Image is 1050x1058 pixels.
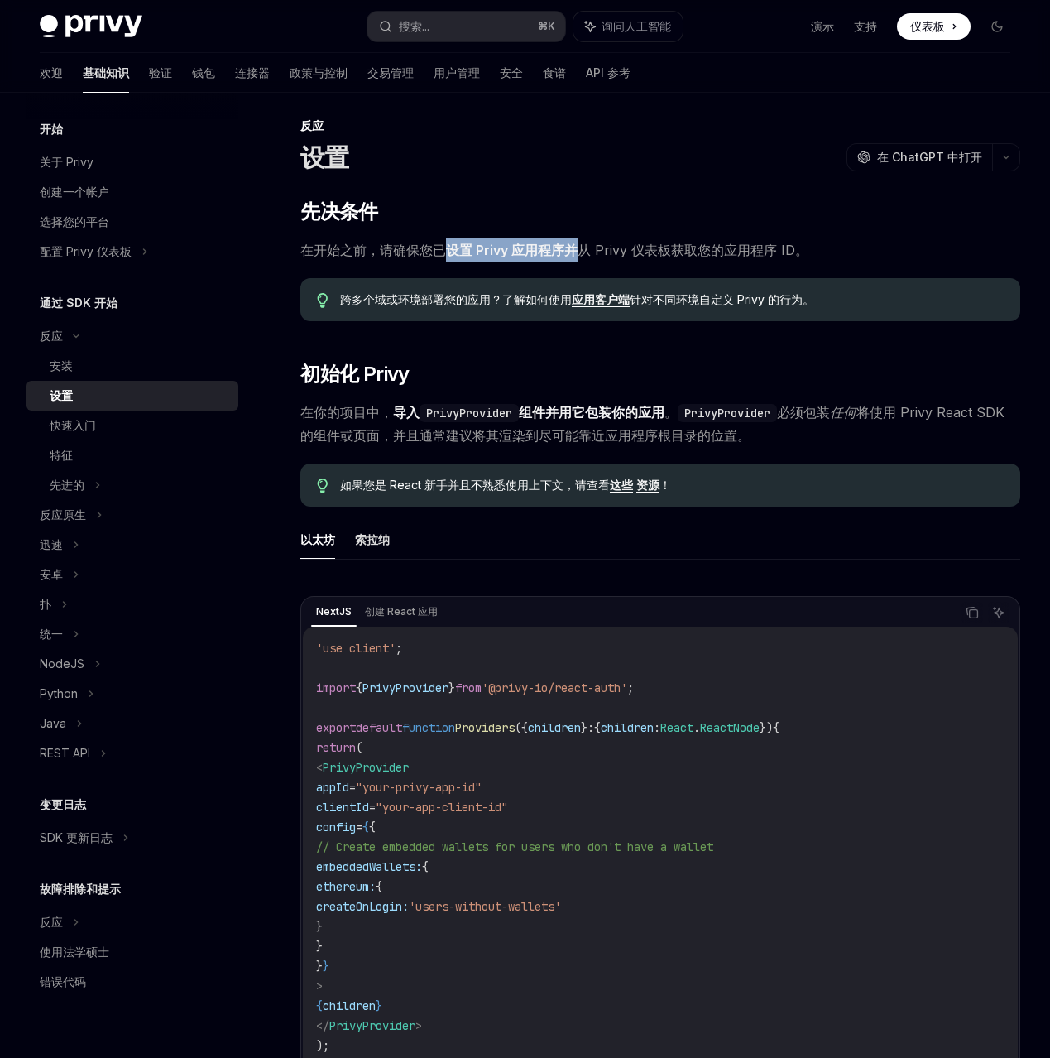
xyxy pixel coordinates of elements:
[500,53,523,93] a: 安全
[40,537,63,551] font: 迅速
[356,780,482,795] span: "your-privy-app-id"
[323,760,409,775] span: PrivyProvider
[700,720,760,735] span: ReactNode
[26,351,238,381] a: 安装
[760,720,773,735] span: })
[587,720,594,735] span: :
[26,937,238,967] a: 使用法学硕士
[40,746,90,760] font: REST API
[602,19,671,33] font: 询问人工智能
[854,19,877,33] font: 支持
[40,945,109,959] font: 使用法学硕士
[830,404,856,421] font: 任何
[636,478,659,493] a: 资源
[40,185,109,199] font: 创建一个帐户
[316,998,323,1013] span: {
[316,780,349,795] span: appId
[455,720,515,735] span: Providers
[40,686,78,700] font: Python
[40,797,86,811] font: 变更日志
[610,478,633,493] a: 这些
[402,720,455,735] span: function
[877,150,982,164] font: 在 ChatGPT 中打开
[50,448,73,462] font: 特征
[316,839,713,854] span: // Create embedded wallets for users who don't have a wallet
[660,720,693,735] span: React
[446,242,578,259] a: 设置 Privy 应用程序并
[149,53,172,93] a: 验证
[316,641,396,656] span: 'use client'
[316,680,356,695] span: import
[26,381,238,411] a: 设置
[316,1018,329,1033] span: </
[340,478,610,492] font: 如果您是 React 新手并且不熟悉使用上下文，请查看
[693,720,700,735] span: .
[409,899,561,914] span: 'users-without-wallets'
[538,20,548,32] font: ⌘
[192,65,215,79] font: 钱包
[316,879,376,894] span: ethereum:
[355,520,390,559] button: 索拉纳
[356,740,362,755] span: (
[356,680,362,695] span: {
[40,53,63,93] a: 欢迎
[300,242,446,258] font: 在开始之前，请确保您已
[40,65,63,79] font: 欢迎
[290,53,348,93] a: 政策与控制
[40,567,63,581] font: 安卓
[40,296,117,310] font: 通过 SDK 开始
[300,118,324,132] font: 反应
[367,65,414,79] font: 交易管理
[420,404,519,422] code: PrivyProvider
[367,53,414,93] a: 交易管理
[376,800,508,815] span: "your-app-client-id"
[317,293,328,308] svg: 提示
[316,1038,329,1053] span: );
[897,13,971,40] a: 仪表板
[329,1018,415,1033] span: PrivyProvider
[50,358,73,373] font: 安装
[40,716,66,730] font: Java
[448,680,455,695] span: }
[610,478,633,492] font: 这些
[528,720,581,735] span: children
[40,155,93,169] font: 关于 Privy
[316,919,323,934] span: }
[235,65,270,79] font: 连接器
[40,882,121,896] font: 故障排除和提示
[26,147,238,177] a: 关于 Privy
[543,65,566,79] font: 食谱
[811,19,834,33] font: 演示
[316,720,356,735] span: export
[581,720,587,735] span: }
[355,532,390,546] font: 索拉纳
[300,200,378,224] font: 先决条件
[573,12,683,41] button: 询问人工智能
[40,329,63,343] font: 反应
[777,404,830,421] font: 必须包装
[434,53,480,93] a: 用户管理
[317,479,328,493] svg: 提示
[578,242,808,258] font: 从 Privy 仪表板获取您的应用程序 ID。
[316,939,323,954] span: }
[362,680,448,695] span: PrivyProvider
[50,418,96,432] font: 快速入门
[40,656,84,671] font: NodeJS
[40,122,63,136] font: 开始
[300,532,335,546] font: 以太坊
[572,292,630,307] a: 应用客户端
[984,13,1010,40] button: 切换暗模式
[83,53,129,93] a: 基础知识
[422,859,429,874] span: {
[300,142,349,172] font: 设置
[50,478,84,492] font: 先进的
[515,720,528,735] span: ({
[40,830,113,844] font: SDK 更新日志
[654,720,660,735] span: :
[500,65,523,79] font: 安全
[396,641,402,656] span: ;
[434,65,480,79] font: 用户管理
[455,680,482,695] span: from
[40,597,51,611] font: 扑
[40,244,132,258] font: 配置 Privy 仪表板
